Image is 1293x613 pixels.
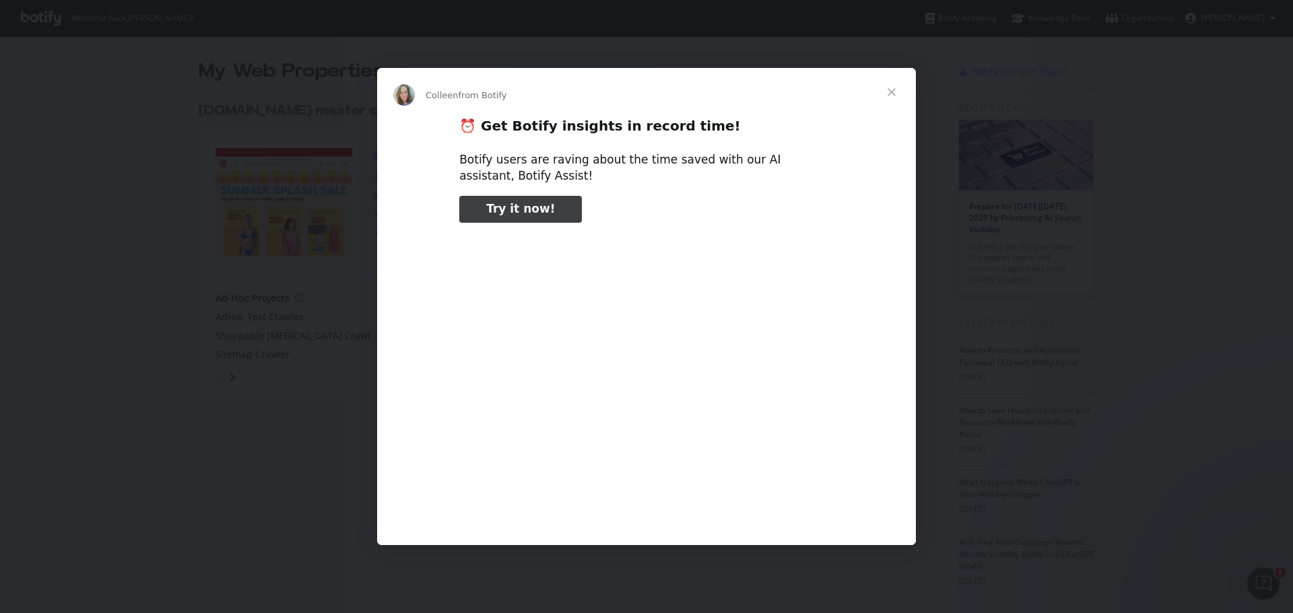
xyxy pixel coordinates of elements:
[867,68,916,116] span: Close
[459,152,834,184] div: Botify users are raving about the time saved with our AI assistant, Botify Assist!
[486,202,555,215] span: Try it now!
[459,90,507,100] span: from Botify
[393,84,415,106] img: Profile image for Colleen
[426,90,459,100] span: Colleen
[366,234,927,515] video: Play video
[459,117,834,142] h2: ⏰ Get Botify insights in record time!
[459,196,582,223] a: Try it now!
